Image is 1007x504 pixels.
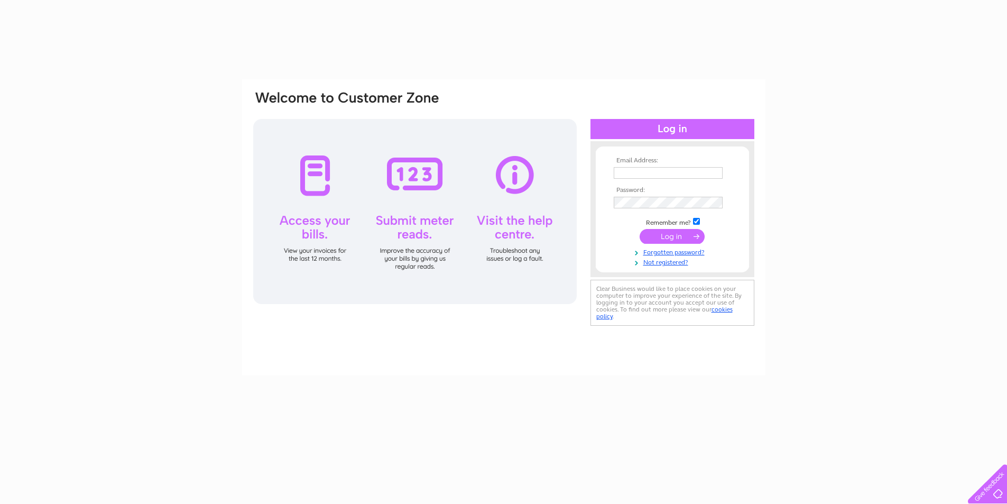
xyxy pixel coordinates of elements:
[614,246,734,256] a: Forgotten password?
[640,229,705,244] input: Submit
[596,306,733,320] a: cookies policy
[611,187,734,194] th: Password:
[590,280,754,326] div: Clear Business would like to place cookies on your computer to improve your experience of the sit...
[611,157,734,164] th: Email Address:
[611,216,734,227] td: Remember me?
[614,256,734,267] a: Not registered?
